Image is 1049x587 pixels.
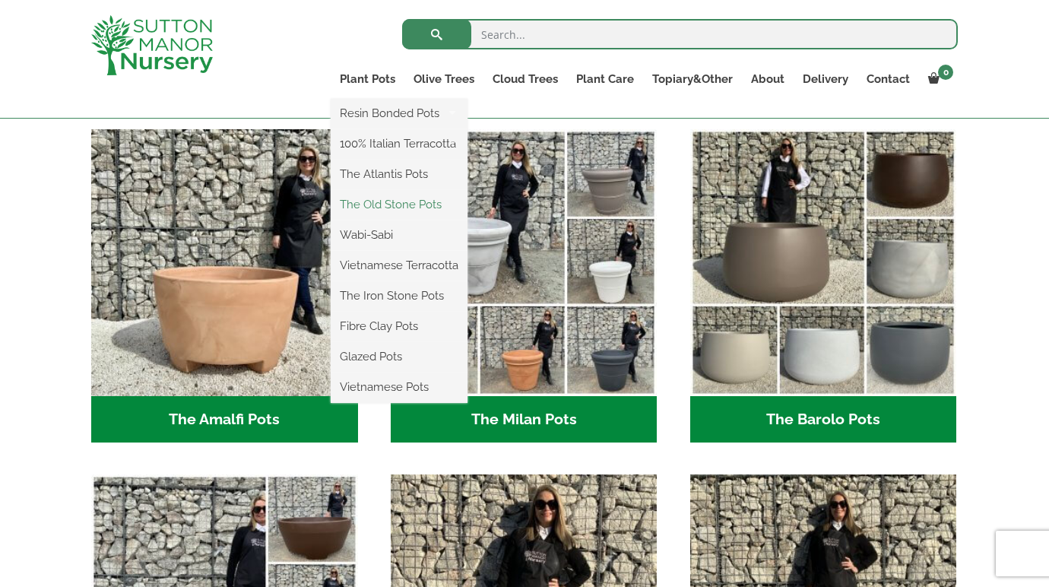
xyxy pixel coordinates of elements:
a: Topiary&Other [643,68,742,90]
a: Vietnamese Terracotta [331,254,467,277]
a: The Iron Stone Pots [331,284,467,307]
a: The Atlantis Pots [331,163,467,186]
a: The Old Stone Pots [331,193,467,216]
img: The Amalfi Pots [91,129,358,396]
a: Plant Care [567,68,643,90]
a: About [742,68,794,90]
a: Fibre Clay Pots [331,315,467,338]
a: Olive Trees [404,68,483,90]
h2: The Milan Pots [391,396,658,443]
h2: The Amalfi Pots [91,396,358,443]
h2: The Barolo Pots [690,396,957,443]
input: Search... [402,19,958,49]
a: Wabi-Sabi [331,224,467,246]
a: Visit product category The Milan Pots [391,129,658,443]
a: 100% Italian Terracotta [331,132,467,155]
a: Plant Pots [331,68,404,90]
a: 0 [919,68,958,90]
a: Visit product category The Barolo Pots [690,129,957,443]
span: 0 [938,65,953,80]
a: Glazed Pots [331,345,467,368]
img: logo [91,15,213,75]
a: Cloud Trees [483,68,567,90]
img: The Milan Pots [391,129,658,396]
img: The Barolo Pots [690,129,957,396]
a: Vietnamese Pots [331,376,467,398]
a: Visit product category The Amalfi Pots [91,129,358,443]
a: Contact [857,68,919,90]
a: Resin Bonded Pots [331,102,467,125]
a: Delivery [794,68,857,90]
